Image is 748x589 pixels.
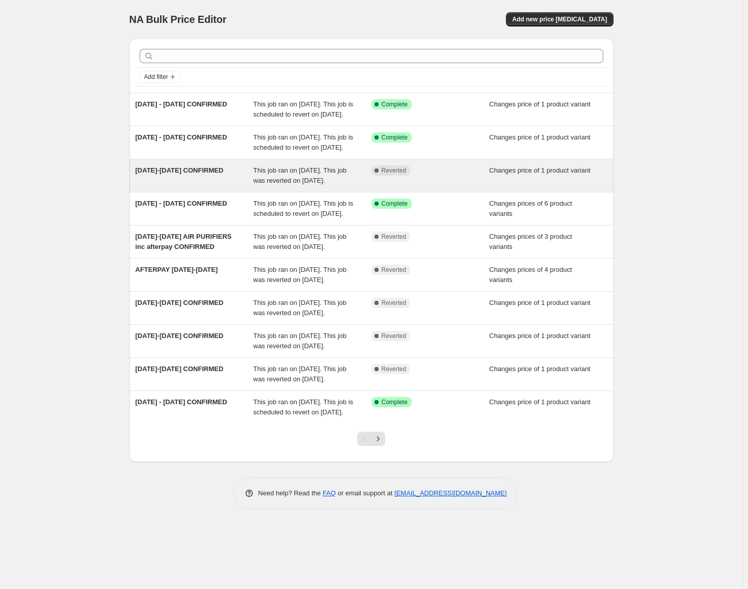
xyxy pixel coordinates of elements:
[136,133,227,141] span: [DATE] - [DATE] CONFIRMED
[253,166,346,184] span: This job ran on [DATE]. This job was reverted on [DATE].
[253,398,353,416] span: This job ran on [DATE]. This job is scheduled to revert on [DATE].
[258,489,323,497] span: Need help? Read the
[144,73,168,81] span: Add filter
[489,233,572,250] span: Changes prices of 3 product variants
[336,489,394,497] span: or email support at
[489,200,572,217] span: Changes prices of 6 product variants
[382,100,408,108] span: Complete
[357,432,385,446] nav: Pagination
[489,365,591,373] span: Changes price of 1 product variant
[489,398,591,406] span: Changes price of 1 product variant
[140,71,180,83] button: Add filter
[512,15,607,23] span: Add new price [MEDICAL_DATA]
[136,266,218,273] span: AFTERPAY [DATE]-[DATE]
[136,332,224,340] span: [DATE]-[DATE] CONFIRMED
[489,266,572,284] span: Changes prices of 4 product variants
[253,365,346,383] span: This job ran on [DATE]. This job was reverted on [DATE].
[382,166,407,175] span: Reverted
[489,133,591,141] span: Changes price of 1 product variant
[489,299,591,306] span: Changes price of 1 product variant
[129,14,227,25] span: NA Bulk Price Editor
[489,100,591,108] span: Changes price of 1 product variant
[253,200,353,217] span: This job ran on [DATE]. This job is scheduled to revert on [DATE].
[506,12,613,26] button: Add new price [MEDICAL_DATA]
[253,233,346,250] span: This job ran on [DATE]. This job was reverted on [DATE].
[489,332,591,340] span: Changes price of 1 product variant
[382,332,407,340] span: Reverted
[136,200,227,207] span: [DATE] - [DATE] CONFIRMED
[253,100,353,118] span: This job ran on [DATE]. This job is scheduled to revert on [DATE].
[382,299,407,307] span: Reverted
[382,266,407,274] span: Reverted
[136,166,224,174] span: [DATE]-[DATE] CONFIRMED
[394,489,506,497] a: [EMAIL_ADDRESS][DOMAIN_NAME]
[489,166,591,174] span: Changes price of 1 product variant
[382,365,407,373] span: Reverted
[253,266,346,284] span: This job ran on [DATE]. This job was reverted on [DATE].
[382,200,408,208] span: Complete
[136,233,232,250] span: [DATE]-[DATE] AIR PURIFIERS inc afterpay CONFIRMED
[253,332,346,350] span: This job ran on [DATE]. This job was reverted on [DATE].
[253,299,346,317] span: This job ran on [DATE]. This job was reverted on [DATE].
[323,489,336,497] a: FAQ
[136,398,227,406] span: [DATE] - [DATE] CONFIRMED
[371,432,385,446] button: Next
[136,365,224,373] span: [DATE]-[DATE] CONFIRMED
[382,133,408,142] span: Complete
[136,299,224,306] span: [DATE]-[DATE] CONFIRMED
[382,398,408,406] span: Complete
[253,133,353,151] span: This job ran on [DATE]. This job is scheduled to revert on [DATE].
[136,100,227,108] span: [DATE] - [DATE] CONFIRMED
[382,233,407,241] span: Reverted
